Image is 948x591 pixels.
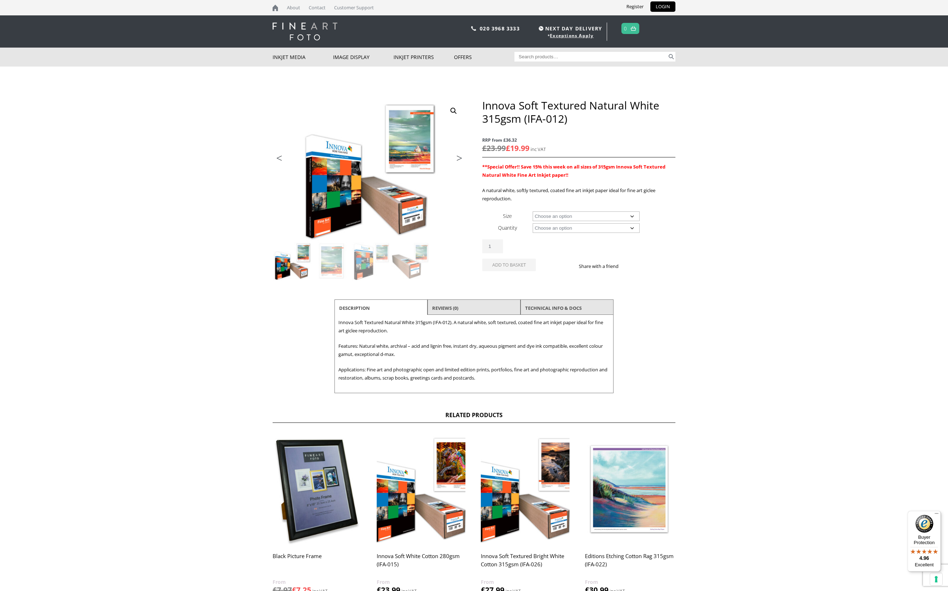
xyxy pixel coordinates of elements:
[454,48,514,67] a: Offers
[631,26,636,31] img: basket.svg
[377,434,465,544] img: Innova Soft White Cotton 280gsm (IFA-015)
[338,342,610,358] p: Features: Natural white, archival – acid and lignin free, instant dry, aqueous pigment and dye in...
[339,302,370,314] a: Description
[585,549,674,578] h2: Editions Etching Cotton Rag 315gsm (IFA-022)
[525,302,582,314] a: TECHNICAL INFO & DOCS
[915,515,933,533] img: Trusted Shops Trustmark
[498,224,517,231] label: Quantity
[482,99,675,125] h1: Innova Soft Textured Natural White 315gsm (IFA-012)
[506,143,529,153] bdi: 19.99
[312,242,351,280] img: Innova Soft Textured Natural White 315gsm (IFA-012) - Image 2
[482,239,503,253] input: Product quantity
[482,136,675,144] span: RRP from £36.32
[932,511,941,519] button: Menu
[627,263,633,269] img: facebook sharing button
[650,1,675,12] a: LOGIN
[394,48,454,67] a: Inkjet Printers
[503,213,512,219] label: Size
[447,104,460,117] a: View full-screen image gallery
[908,534,941,545] p: Buyer Protection
[514,52,668,62] input: Search products…
[539,26,543,31] img: time.svg
[624,23,627,34] a: 0
[273,23,337,40] img: logo-white.svg
[377,549,465,578] h2: Innova Soft White Cotton 280gsm (IFA-015)
[930,573,942,585] button: Your consent preferences for tracking technologies
[471,26,476,31] img: phone.svg
[644,263,650,269] img: email sharing button
[333,48,394,67] a: Image Display
[506,143,510,153] span: £
[908,562,941,568] p: Excellent
[667,52,675,62] button: Search
[919,555,929,561] span: 4.96
[273,434,361,544] img: Black Picture Frame
[908,511,941,572] button: Trusted Shops TrustmarkBuyer Protection4.96Excellent
[482,143,487,153] span: £
[585,434,674,544] img: Editions Etching Cotton Rag 315gsm (IFA-022)
[537,24,602,33] span: NEXT DAY DELIVERY
[481,549,570,578] h2: Innova Soft Textured Bright White Cotton 315gsm (IFA-026)
[273,549,361,578] h2: Black Picture Frame
[636,263,641,269] img: twitter sharing button
[482,186,675,203] p: A natural white, softly textured, coated fine art inkjet paper ideal for fine art giclee reproduc...
[273,48,333,67] a: Inkjet Media
[621,1,649,12] a: Register
[481,434,570,544] img: Innova Soft Textured Bright White Cotton 315gsm (IFA-026)
[273,411,675,423] h2: Related products
[480,25,520,32] a: 020 3968 3333
[482,259,536,271] button: Add to basket
[482,143,506,153] bdi: 23.99
[338,366,610,382] p: Applications: Fine art and photographic open and limited edition prints, portfolios, fine art and...
[579,262,627,270] p: Share with a friend
[338,318,610,335] p: Innova Soft Textured Natural White 315gsm (IFA-012). A natural white, soft textured, coated fine ...
[352,242,390,280] img: Innova Soft Textured Natural White 315gsm (IFA-012) - Image 3
[391,242,430,280] img: Innova Soft Textured Natural White 315gsm (IFA-012) - Image 4
[432,302,458,314] a: Reviews (0)
[482,163,665,178] span: **Special Offer!! Save 15% this week on all sizes of 315gsm Innova Soft Textured Natural White Fi...
[550,33,593,39] a: Exceptions Apply
[273,242,312,280] img: Innova Soft Textured Natural White 315gsm (IFA-012)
